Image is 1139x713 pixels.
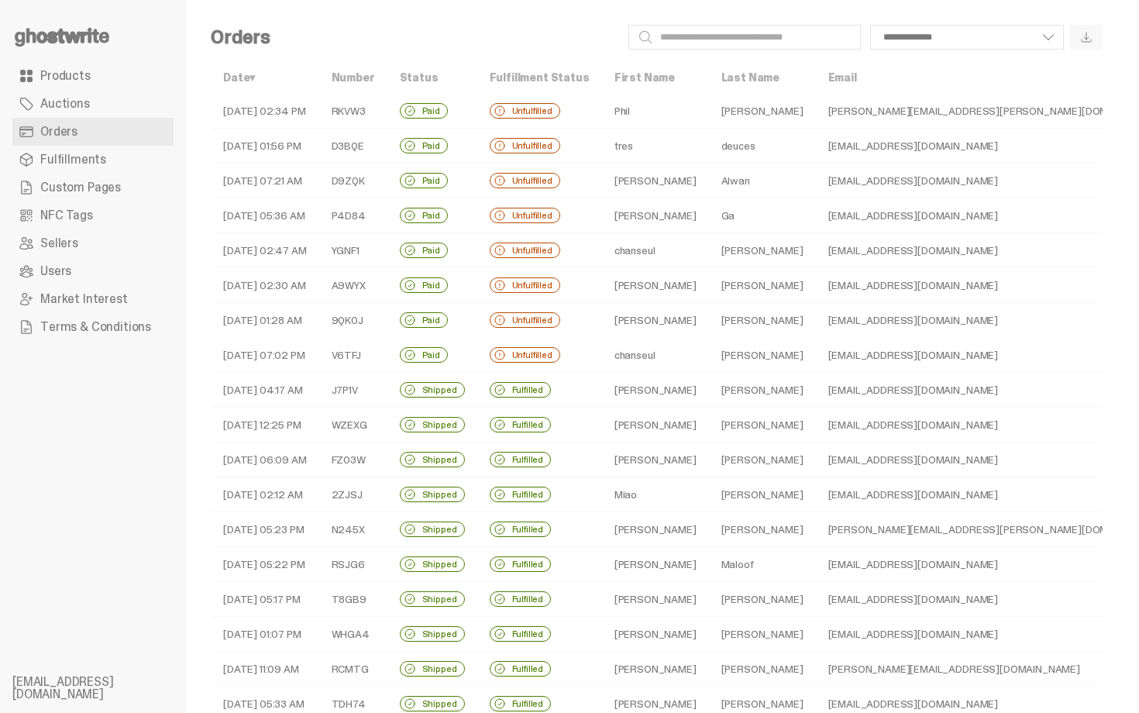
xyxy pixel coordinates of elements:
[40,181,121,194] span: Custom Pages
[709,547,816,582] td: Maloof
[12,90,174,118] a: Auctions
[400,312,448,328] div: Paid
[490,277,560,293] div: Unfulfilled
[709,233,816,268] td: [PERSON_NAME]
[400,487,465,502] div: Shipped
[40,70,91,82] span: Products
[602,408,709,443] td: [PERSON_NAME]
[12,146,174,174] a: Fulfillments
[602,477,709,512] td: Miao
[387,62,477,94] th: Status
[211,408,319,443] td: [DATE] 12:25 PM
[211,443,319,477] td: [DATE] 06:09 AM
[602,62,709,94] th: First Name
[319,338,387,373] td: V6TFJ
[709,94,816,129] td: [PERSON_NAME]
[490,522,552,537] div: Fulfilled
[400,243,448,258] div: Paid
[40,321,151,333] span: Terms & Conditions
[319,129,387,164] td: D3BQE
[319,164,387,198] td: D9ZQK
[400,522,465,537] div: Shipped
[709,512,816,547] td: [PERSON_NAME]
[490,696,552,711] div: Fulfilled
[490,661,552,677] div: Fulfilled
[249,71,255,84] span: ▾
[40,293,128,305] span: Market Interest
[477,62,602,94] th: Fulfillment Status
[709,268,816,303] td: [PERSON_NAME]
[319,547,387,582] td: RSJG6
[490,312,560,328] div: Unfulfilled
[602,268,709,303] td: [PERSON_NAME]
[490,452,552,467] div: Fulfilled
[602,94,709,129] td: Phil
[319,408,387,443] td: WZEXG
[490,487,552,502] div: Fulfilled
[602,303,709,338] td: [PERSON_NAME]
[319,582,387,617] td: T8GB9
[12,676,198,701] li: [EMAIL_ADDRESS][DOMAIN_NAME]
[400,626,465,642] div: Shipped
[12,62,174,90] a: Products
[400,696,465,711] div: Shipped
[12,257,174,285] a: Users
[709,443,816,477] td: [PERSON_NAME]
[12,118,174,146] a: Orders
[400,103,448,119] div: Paid
[602,373,709,408] td: [PERSON_NAME]
[490,417,552,432] div: Fulfilled
[400,173,448,188] div: Paid
[602,652,709,687] td: [PERSON_NAME]
[211,373,319,408] td: [DATE] 04:17 AM
[602,233,709,268] td: chanseul
[40,98,90,110] span: Auctions
[709,477,816,512] td: [PERSON_NAME]
[490,591,552,607] div: Fulfilled
[400,382,465,398] div: Shipped
[211,94,319,129] td: [DATE] 02:34 PM
[490,382,552,398] div: Fulfilled
[211,129,319,164] td: [DATE] 01:56 PM
[602,512,709,547] td: [PERSON_NAME]
[400,208,448,223] div: Paid
[400,347,448,363] div: Paid
[319,233,387,268] td: YGNF1
[400,277,448,293] div: Paid
[211,512,319,547] td: [DATE] 05:23 PM
[211,198,319,233] td: [DATE] 05:36 AM
[211,652,319,687] td: [DATE] 11:09 AM
[400,556,465,572] div: Shipped
[12,229,174,257] a: Sellers
[400,661,465,677] div: Shipped
[40,126,77,138] span: Orders
[12,201,174,229] a: NFC Tags
[602,164,709,198] td: [PERSON_NAME]
[602,338,709,373] td: chanseul
[319,373,387,408] td: J7P1V
[319,512,387,547] td: N245X
[319,477,387,512] td: 2ZJSJ
[211,582,319,617] td: [DATE] 05:17 PM
[709,582,816,617] td: [PERSON_NAME]
[602,547,709,582] td: [PERSON_NAME]
[40,265,71,277] span: Users
[709,373,816,408] td: [PERSON_NAME]
[211,28,270,46] h4: Orders
[211,233,319,268] td: [DATE] 02:47 AM
[400,417,465,432] div: Shipped
[211,547,319,582] td: [DATE] 05:22 PM
[490,243,560,258] div: Unfulfilled
[490,347,560,363] div: Unfulfilled
[709,198,816,233] td: Ga
[709,303,816,338] td: [PERSON_NAME]
[40,237,78,250] span: Sellers
[319,268,387,303] td: A9WYX
[709,164,816,198] td: Alwan
[602,617,709,652] td: [PERSON_NAME]
[211,268,319,303] td: [DATE] 02:30 AM
[211,617,319,652] td: [DATE] 01:07 PM
[490,208,560,223] div: Unfulfilled
[490,626,552,642] div: Fulfilled
[12,174,174,201] a: Custom Pages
